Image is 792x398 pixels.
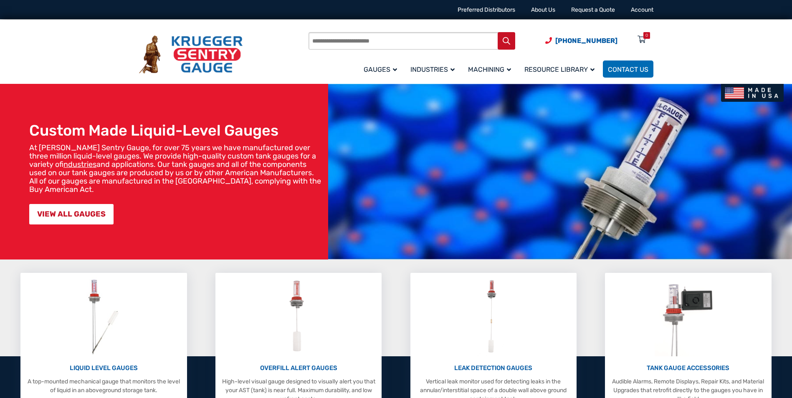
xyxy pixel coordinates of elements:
[655,277,722,356] img: Tank Gauge Accessories
[645,32,648,39] div: 0
[468,65,511,73] span: Machining
[415,363,572,373] p: LEAK DETECTION GAUGES
[29,144,324,194] p: At [PERSON_NAME] Sentry Gauge, for over 75 years we have manufactured over three million liquid-l...
[519,59,603,79] a: Resource Library
[81,277,126,356] img: Liquid Level Gauges
[220,363,377,373] p: OVERFILL ALERT GAUGES
[531,6,555,13] a: About Us
[364,65,397,73] span: Gauges
[555,37,617,45] span: [PHONE_NUMBER]
[29,204,114,224] a: VIEW ALL GAUGES
[280,277,317,356] img: Overfill Alert Gauges
[463,59,519,79] a: Machining
[571,6,615,13] a: Request a Quote
[545,35,617,46] a: Phone Number (920) 434-8860
[458,6,515,13] a: Preferred Distributors
[25,377,182,395] p: A top-mounted mechanical gauge that monitors the level of liquid in an aboveground storage tank.
[721,84,784,102] img: Made In USA
[603,60,653,78] a: Contact Us
[139,35,243,74] img: Krueger Sentry Gauge
[631,6,653,13] a: Account
[410,65,455,73] span: Industries
[359,59,405,79] a: Gauges
[524,65,595,73] span: Resource Library
[608,65,648,73] span: Contact Us
[29,121,324,139] h1: Custom Made Liquid-Level Gauges
[63,160,96,169] a: industries
[25,363,182,373] p: LIQUID LEVEL GAUGES
[609,363,767,373] p: TANK GAUGE ACCESSORIES
[477,277,510,356] img: Leak Detection Gauges
[405,59,463,79] a: Industries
